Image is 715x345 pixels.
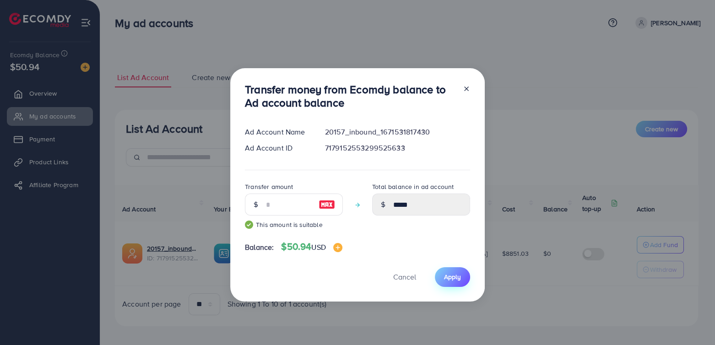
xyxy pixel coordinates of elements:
iframe: Chat [676,304,708,338]
span: USD [311,242,325,252]
span: Apply [444,272,461,281]
small: This amount is suitable [245,220,343,229]
span: Balance: [245,242,274,253]
img: image [333,243,342,252]
label: Transfer amount [245,182,293,191]
div: 7179152553299525633 [318,143,477,153]
img: guide [245,221,253,229]
button: Cancel [382,267,428,287]
div: Ad Account ID [238,143,318,153]
span: Cancel [393,272,416,282]
h3: Transfer money from Ecomdy balance to Ad account balance [245,83,455,109]
h4: $50.94 [281,241,342,253]
label: Total balance in ad account [372,182,454,191]
div: 20157_inbound_1671531817430 [318,127,477,137]
div: Ad Account Name [238,127,318,137]
img: image [319,199,335,210]
button: Apply [435,267,470,287]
